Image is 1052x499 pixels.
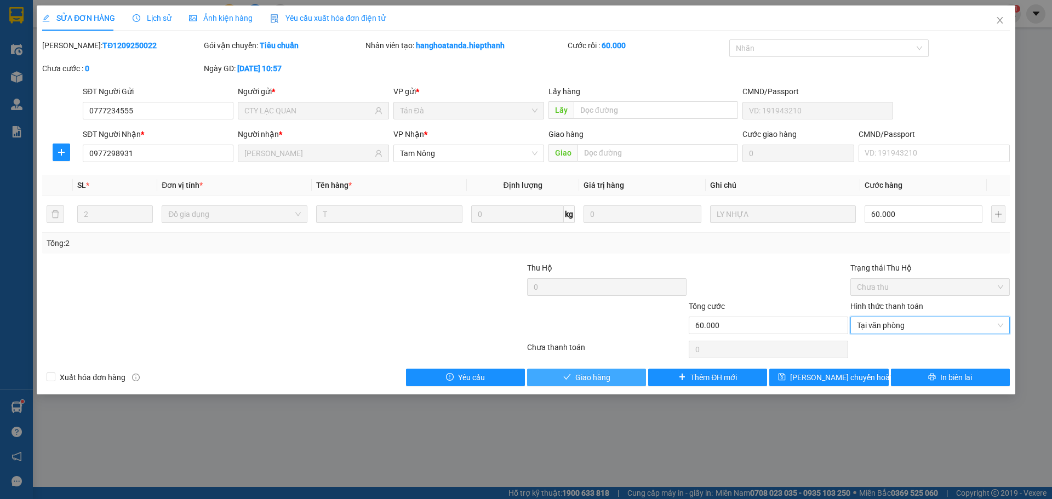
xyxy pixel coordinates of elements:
span: SL [77,181,86,190]
span: VP Nhận [393,130,424,139]
input: VD: 191943210 [742,102,893,119]
h2: VP Nhận: Tản Đà [58,78,265,147]
span: printer [928,373,936,382]
span: plus [678,373,686,382]
span: Giao [548,144,578,162]
span: Yêu cầu xuất hóa đơn điện tử [270,14,386,22]
span: Cước hàng [865,181,902,190]
div: CMND/Passport [742,85,893,97]
input: Dọc đường [574,101,738,119]
span: Lấy [548,101,574,119]
b: 60.000 [602,41,626,50]
span: Giao hàng [575,371,610,383]
span: Đơn vị tính [162,181,203,190]
input: Cước giao hàng [742,145,854,162]
span: picture [189,14,197,22]
input: Ghi Chú [710,205,856,223]
button: plus [53,144,70,161]
div: Tổng: 2 [47,237,406,249]
input: Tên người nhận [244,147,372,159]
span: Ảnh kiện hàng [189,14,253,22]
button: checkGiao hàng [527,369,646,386]
input: VD: Bàn, Ghế [316,205,462,223]
label: Cước giao hàng [742,130,797,139]
span: Tên hàng [316,181,352,190]
div: SĐT Người Nhận [83,128,233,140]
button: exclamation-circleYêu cầu [406,369,525,386]
img: icon [270,14,279,23]
span: close [996,16,1004,25]
h2: TN1309250006 [6,78,88,96]
input: 0 [584,205,701,223]
span: Tổng cước [689,302,725,311]
span: Tản Đà [400,102,538,119]
b: TĐ1209250022 [102,41,157,50]
span: save [778,373,786,382]
div: Chưa thanh toán [526,341,688,360]
span: Tại văn phòng [857,317,1003,334]
div: [PERSON_NAME]: [42,39,202,51]
span: Thêm ĐH mới [690,371,737,383]
span: clock-circle [133,14,140,22]
div: Gói vận chuyển: [204,39,363,51]
button: save[PERSON_NAME] chuyển hoàn [769,369,888,386]
span: Tam Nông [400,145,538,162]
button: printerIn biên lai [891,369,1010,386]
span: Lịch sử [133,14,171,22]
div: CMND/Passport [859,128,1009,140]
div: Ngày GD: [204,62,363,74]
button: plusThêm ĐH mới [648,369,767,386]
span: Giá trị hàng [584,181,624,190]
label: Hình thức thanh toán [850,302,923,311]
th: Ghi chú [706,175,860,196]
b: hanghoatanda.hiepthanh [416,41,505,50]
b: 0 [85,64,89,73]
span: Định lượng [504,181,542,190]
input: Dọc đường [578,144,738,162]
span: edit [42,14,50,22]
div: Người nhận [238,128,388,140]
span: [PERSON_NAME] chuyển hoàn [790,371,894,383]
span: SỬA ĐƠN HÀNG [42,14,115,22]
span: Chưa thu [857,279,1003,295]
b: Tiêu chuẩn [260,41,299,50]
span: user [375,150,382,157]
span: exclamation-circle [446,373,454,382]
div: Trạng thái Thu Hộ [850,262,1010,274]
div: VP gửi [393,85,544,97]
button: Close [985,5,1015,36]
button: plus [991,205,1005,223]
div: Người gửi [238,85,388,97]
span: Thu Hộ [527,263,552,272]
div: SĐT Người Gửi [83,85,233,97]
span: Giao hàng [548,130,584,139]
b: [DOMAIN_NAME] [146,9,265,27]
b: Công Ty xe khách HIỆP THÀNH [35,9,125,75]
b: [DATE] 10:57 [237,64,282,73]
span: Lấy hàng [548,87,580,96]
div: Chưa cước : [42,62,202,74]
span: Yêu cầu [458,371,485,383]
span: check [563,373,571,382]
div: Cước rồi : [568,39,727,51]
span: Đồ gia dụng [168,206,301,222]
div: Nhân viên tạo: [365,39,565,51]
input: Tên người gửi [244,105,372,117]
span: Xuất hóa đơn hàng [55,371,130,383]
span: In biên lai [940,371,972,383]
span: plus [53,148,70,157]
span: info-circle [132,374,140,381]
button: delete [47,205,64,223]
span: user [375,107,382,114]
span: kg [564,205,575,223]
